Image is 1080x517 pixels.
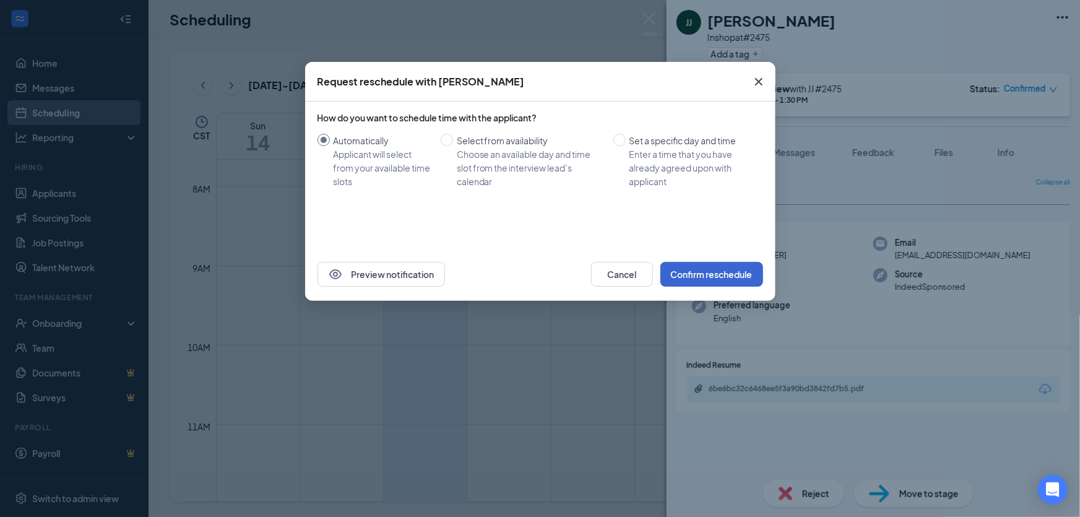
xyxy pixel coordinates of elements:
[629,134,753,147] div: Set a specific day and time
[328,267,343,282] svg: Eye
[334,134,431,147] div: Automatically
[1038,475,1068,505] div: Open Intercom Messenger
[660,262,763,287] button: Confirm reschedule
[629,147,753,188] div: Enter a time that you have already agreed upon with applicant
[591,262,653,287] button: Cancel
[751,74,766,89] svg: Cross
[318,75,525,89] div: Request reschedule with [PERSON_NAME]
[318,111,763,124] div: How do you want to schedule time with the applicant?
[457,134,603,147] div: Select from availability
[318,262,445,287] button: EyePreview notification
[334,147,431,188] div: Applicant will select from your available time slots
[742,62,775,102] button: Close
[457,147,603,188] div: Choose an available day and time slot from the interview lead’s calendar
